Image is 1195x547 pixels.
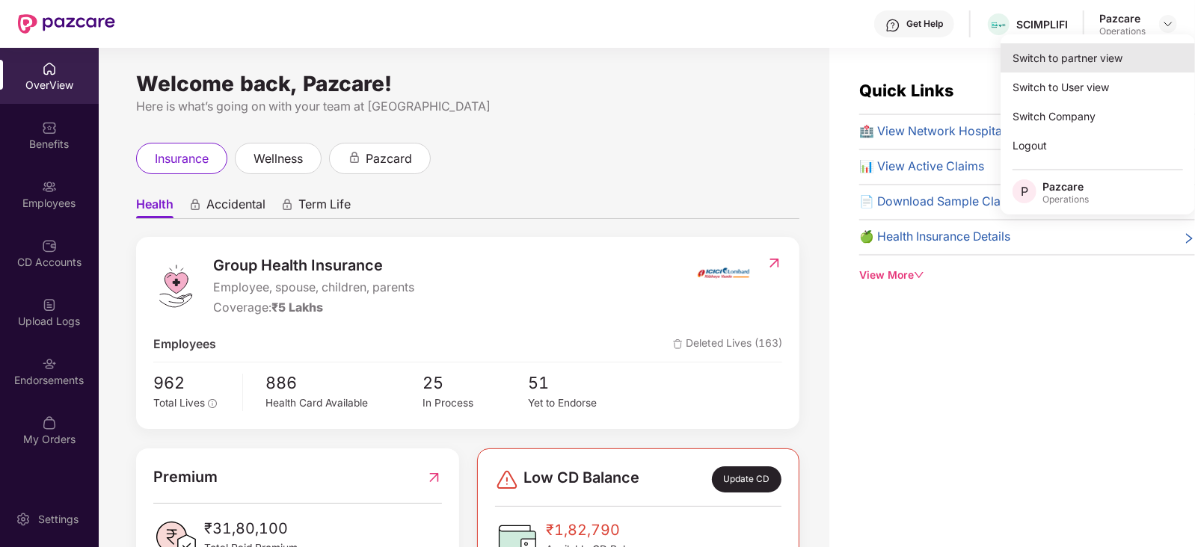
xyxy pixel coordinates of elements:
div: Operations [1099,25,1146,37]
span: Term Life [298,197,351,218]
img: transparent%20(1).png [988,19,1010,31]
span: Employees [153,336,216,354]
img: svg+xml;base64,PHN2ZyBpZD0iSG9tZSIgeG1sbnM9Imh0dHA6Ly93d3cudzMub3JnLzIwMDAvc3ZnIiB3aWR0aD0iMjAiIG... [42,61,57,76]
div: Welcome back, Pazcare! [136,78,799,90]
div: Operations [1042,194,1089,205]
img: svg+xml;base64,PHN2ZyBpZD0iRW1wbG95ZWVzIiB4bWxucz0iaHR0cDovL3d3dy53My5vcmcvMjAwMC9zdmciIHdpZHRoPS... [42,179,57,194]
img: svg+xml;base64,PHN2ZyBpZD0iU2V0dGluZy0yMHgyMCIgeG1sbnM9Imh0dHA6Ly93d3cudzMub3JnLzIwMDAvc3ZnIiB3aW... [16,512,31,527]
span: Group Health Insurance [213,254,414,277]
img: svg+xml;base64,PHN2ZyBpZD0iRW5kb3JzZW1lbnRzIiB4bWxucz0iaHR0cDovL3d3dy53My5vcmcvMjAwMC9zdmciIHdpZH... [42,356,57,371]
span: Employee, spouse, children, parents [213,279,414,297]
img: svg+xml;base64,PHN2ZyBpZD0iTXlfT3JkZXJzIiBkYXRhLW5hbWU9Ik15IE9yZGVycyIgeG1sbnM9Imh0dHA6Ly93d3cudz... [42,415,57,430]
div: Health Card Available [265,395,423,412]
div: View More [859,268,1195,284]
span: 📄 Download Sample Claim Form [859,193,1045,211]
span: info-circle [208,399,217,408]
div: Pazcare [1099,11,1146,25]
div: Logout [1001,131,1195,160]
div: animation [188,198,202,211]
span: pazcard [366,149,412,168]
div: animation [280,198,294,211]
img: svg+xml;base64,PHN2ZyBpZD0iRHJvcGRvd24tMzJ4MzIiIHhtbG5zPSJodHRwOi8vd3d3LnczLm9yZy8yMDAwL3N2ZyIgd2... [1162,18,1174,30]
span: Accidental [206,197,265,218]
span: Low CD Balance [523,466,639,492]
div: Switch to partner view [1001,43,1195,72]
span: Quick Links [859,81,953,100]
span: 962 [153,370,232,395]
div: Coverage: [213,299,414,318]
span: 25 [423,370,528,395]
img: RedirectIcon [426,466,442,489]
img: svg+xml;base64,PHN2ZyBpZD0iQ0RfQWNjb3VudHMiIGRhdGEtbmFtZT0iQ0QgQWNjb3VudHMiIHhtbG5zPSJodHRwOi8vd3... [42,238,57,253]
div: Switch Company [1001,102,1195,131]
img: RedirectIcon [767,256,782,271]
img: svg+xml;base64,PHN2ZyBpZD0iVXBsb2FkX0xvZ3MiIGRhdGEtbmFtZT0iVXBsb2FkIExvZ3MiIHhtbG5zPSJodHRwOi8vd3... [42,297,57,312]
div: Get Help [906,18,943,30]
span: insurance [155,149,209,168]
div: SCIMPLIFI [1016,17,1068,31]
span: Deleted Lives (163) [673,336,782,354]
span: ₹31,80,100 [204,517,298,540]
img: New Pazcare Logo [18,14,115,34]
span: Health [136,197,173,218]
div: animation [348,151,361,164]
span: 🍏 Health Insurance Details [859,228,1010,247]
span: ₹5 Lakhs [271,300,323,315]
div: Here is what’s going on with your team at [GEOGRAPHIC_DATA] [136,97,799,116]
img: logo [153,264,198,309]
span: 886 [265,370,423,395]
img: svg+xml;base64,PHN2ZyBpZD0iQmVuZWZpdHMiIHhtbG5zPSJodHRwOi8vd3d3LnczLm9yZy8yMDAwL3N2ZyIgd2lkdGg9Ij... [42,120,57,135]
div: In Process [423,395,528,412]
span: Total Lives [153,397,205,409]
span: 🏥 View Network Hospitals [859,123,1011,141]
span: right [1183,231,1195,247]
div: Settings [34,512,83,527]
span: 📊 View Active Claims [859,158,984,176]
div: Pazcare [1042,179,1089,194]
img: svg+xml;base64,PHN2ZyBpZD0iRGFuZ2VyLTMyeDMyIiB4bWxucz0iaHR0cDovL3d3dy53My5vcmcvMjAwMC9zdmciIHdpZH... [495,468,519,492]
span: 51 [528,370,633,395]
img: deleteIcon [673,339,683,349]
span: down [914,270,924,280]
div: Update CD [712,466,781,492]
div: Switch to User view [1001,72,1195,102]
img: svg+xml;base64,PHN2ZyBpZD0iSGVscC0zMngzMiIgeG1sbnM9Imh0dHA6Ly93d3cudzMub3JnLzIwMDAvc3ZnIiB3aWR0aD... [885,18,900,33]
span: ₹1,82,790 [546,519,649,542]
span: wellness [254,149,303,168]
div: Yet to Endorse [528,395,633,412]
span: Premium [153,466,218,489]
img: insurerIcon [695,254,752,291]
span: P [1021,182,1028,200]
